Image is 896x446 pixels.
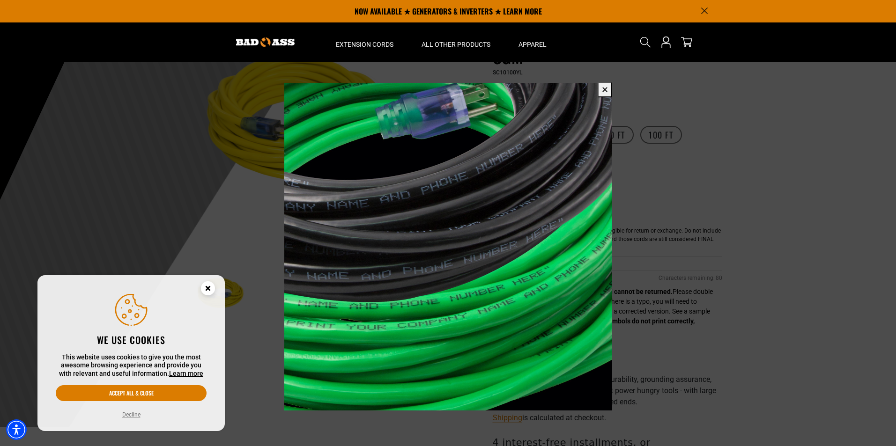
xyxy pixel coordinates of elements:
[336,40,393,49] span: Extension Cords
[37,275,225,431] aside: Cookie Consent
[236,37,295,47] img: Bad Ass Extension Cords
[407,22,504,62] summary: All Other Products
[322,22,407,62] summary: Extension Cords
[679,37,694,48] a: cart
[119,410,143,419] button: Decline
[56,385,207,401] button: Accept all & close
[422,40,490,49] span: All Other Products
[169,370,203,377] a: This website uses cookies to give you the most awesome browsing experience and provide you with r...
[518,40,547,49] span: Apparel
[638,35,653,50] summary: Search
[56,353,207,378] p: This website uses cookies to give you the most awesome browsing experience and provide you with r...
[504,22,561,62] summary: Apparel
[6,419,27,440] div: Accessibility Menu
[493,233,713,336] div: Please double check your custom print for accuracy. If there is a typo, you will need to delete t...
[56,334,207,346] h2: We use cookies
[598,82,612,97] button: ✕
[659,22,674,62] a: Open this option
[191,275,225,304] button: Close this option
